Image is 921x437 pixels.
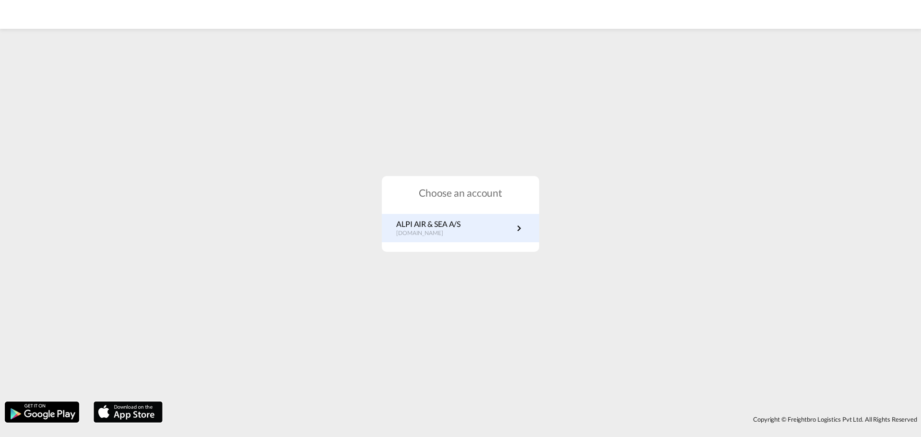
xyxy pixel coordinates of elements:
img: google.png [4,401,80,424]
div: Copyright © Freightbro Logistics Pvt Ltd. All Rights Reserved [167,411,921,427]
p: [DOMAIN_NAME] [396,229,460,237]
h1: Choose an account [382,186,539,200]
a: ALPI AIR & SEA A/S[DOMAIN_NAME] [396,219,525,237]
md-icon: icon-chevron-right [513,223,525,234]
img: apple.png [93,401,164,424]
p: ALPI AIR & SEA A/S [396,219,460,229]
